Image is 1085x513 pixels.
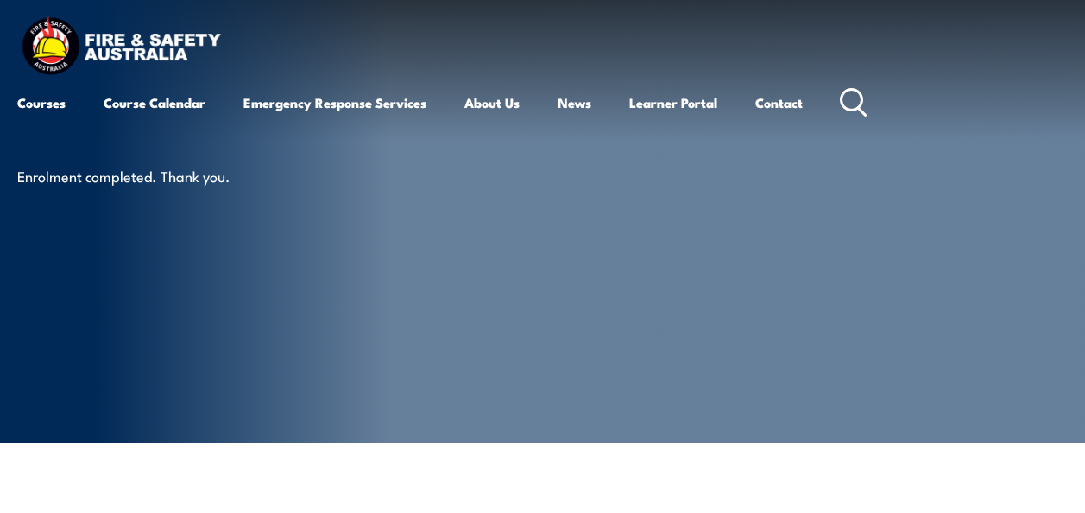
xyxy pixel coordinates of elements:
[464,82,520,123] a: About Us
[17,82,66,123] a: Courses
[104,82,205,123] a: Course Calendar
[629,82,717,123] a: Learner Portal
[17,166,332,186] p: Enrolment completed. Thank you.
[755,82,803,123] a: Contact
[558,82,591,123] a: News
[243,82,426,123] a: Emergency Response Services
